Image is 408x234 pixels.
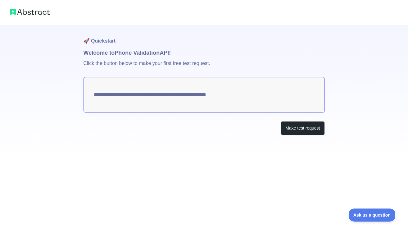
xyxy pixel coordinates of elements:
[84,48,325,57] h1: Welcome to Phone Validation API!
[84,25,325,48] h1: 🚀 Quickstart
[84,57,325,77] p: Click the button below to make your first free test request.
[349,209,396,222] iframe: Toggle Customer Support
[10,7,50,16] img: Abstract logo
[281,121,324,135] button: Make test request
